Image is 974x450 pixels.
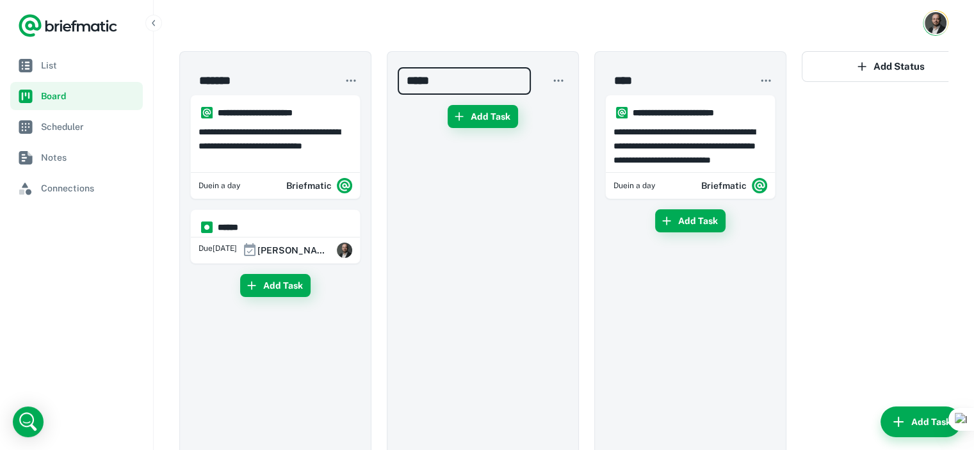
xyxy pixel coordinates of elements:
a: List [10,51,143,79]
span: Sunday, 28 Sep [199,180,240,191]
button: Account button [923,10,948,36]
a: Board [10,82,143,110]
a: Logo [18,13,118,38]
div: Open Intercom Messenger [13,406,44,437]
a: Scheduler [10,113,143,141]
a: Connections [10,174,143,202]
img: https://app.briefmatic.com/assets/integrations/system.png [201,107,213,118]
button: Add Task [240,274,311,297]
span: Connections [41,181,138,195]
span: Notes [41,150,138,165]
img: system.png [337,178,352,193]
span: Sunday, 28 Sep [613,180,655,191]
h6: [PERSON_NAME] [257,243,332,257]
div: Briefmatic [286,173,352,198]
img: Oswair Andrade [925,12,946,34]
span: Board [41,89,138,103]
h6: Briefmatic [701,179,747,193]
img: system.png [752,178,767,193]
div: Briefmatic [701,173,767,198]
a: Notes [10,143,143,172]
span: Friday, 26 Sep [199,243,237,258]
span: Scheduler [41,120,138,134]
img: https://app.briefmatic.com/assets/integrations/system.png [616,107,628,118]
button: Add Task [448,105,518,128]
button: Add Task [881,406,961,437]
img: https://app.briefmatic.com/assets/integrations/manual.png [201,221,213,233]
img: ACg8ocIzg2AvdRcY7iWxbBqSaluT2EVmoJeSquHjFfAjfvVFrMYzEvyu=s96-c [337,243,352,258]
svg: Friday, 26 Sep ⋅ 3–4pm [242,243,257,258]
span: List [41,58,138,72]
button: Add Task [655,209,726,232]
div: Oswair Andrade [257,237,352,263]
h6: Briefmatic [286,179,332,193]
div: https://app.briefmatic.com/assets/integrations/manual.png**** *Friday, 26 SepFriday, 26 Sep ⋅ 3–4... [190,209,361,264]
